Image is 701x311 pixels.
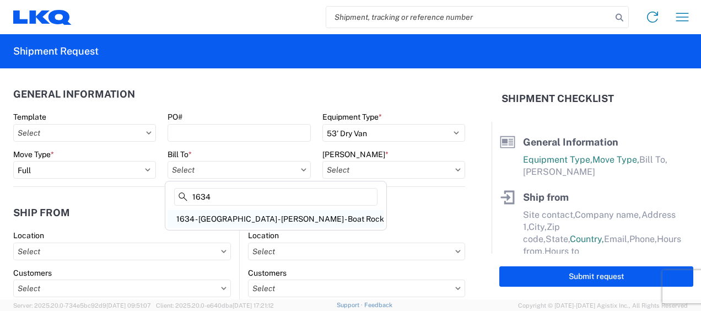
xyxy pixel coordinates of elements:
input: Select [248,280,465,297]
span: Ship from [523,191,569,203]
span: Copyright © [DATE]-[DATE] Agistix Inc., All Rights Reserved [518,301,688,310]
input: Select [248,243,465,260]
span: [DATE] 17:21:12 [233,302,274,309]
span: Hours to [544,246,579,256]
span: Equipment Type, [523,154,592,165]
label: Equipment Type [322,112,382,122]
span: Country, [570,234,604,244]
label: Bill To [168,149,192,159]
span: Email, [604,234,629,244]
button: Submit request [499,266,693,287]
label: Location [248,230,279,240]
a: Feedback [364,302,392,308]
input: Select [13,280,231,297]
label: Location [13,230,44,240]
span: Client: 2025.20.0-e640dba [156,302,274,309]
a: Support [337,302,364,308]
span: Bill To, [639,154,667,165]
div: 1634 - [GEOGRAPHIC_DATA] - [PERSON_NAME] - Boat Rock [168,210,384,228]
h2: Ship from [13,207,70,218]
span: [DATE] 09:51:07 [106,302,151,309]
h2: Shipment Request [13,45,99,58]
input: Select [13,243,231,260]
h2: General Information [13,89,135,100]
span: Phone, [629,234,657,244]
label: Move Type [13,149,54,159]
span: Server: 2025.20.0-734e5bc92d9 [13,302,151,309]
h2: Shipment Checklist [502,92,614,105]
span: State, [546,234,570,244]
span: Move Type, [592,154,639,165]
span: [PERSON_NAME] [523,167,595,177]
label: Template [13,112,46,122]
span: Site contact, [523,210,575,220]
span: City, [529,222,547,232]
input: Shipment, tracking or reference number [326,7,612,28]
label: Customers [248,268,287,278]
span: Company name, [575,210,641,220]
label: Customers [13,268,52,278]
input: Select [322,161,465,179]
input: Select [168,161,310,179]
input: Select [13,124,156,142]
span: General Information [523,136,618,148]
label: PO# [168,112,182,122]
label: [PERSON_NAME] [322,149,389,159]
